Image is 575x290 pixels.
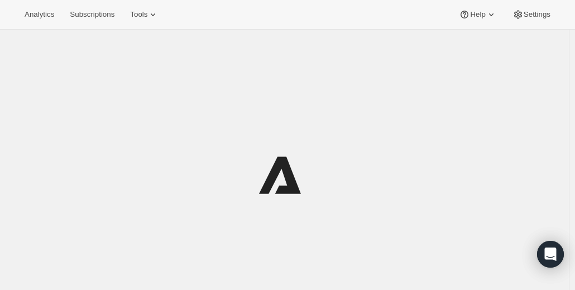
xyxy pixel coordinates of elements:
span: Help [470,10,485,19]
span: Analytics [25,10,54,19]
button: Analytics [18,7,61,22]
div: Open Intercom Messenger [537,241,564,268]
span: Subscriptions [70,10,114,19]
button: Settings [506,7,557,22]
span: Settings [524,10,550,19]
span: Tools [130,10,147,19]
button: Subscriptions [63,7,121,22]
button: Help [452,7,503,22]
button: Tools [123,7,165,22]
